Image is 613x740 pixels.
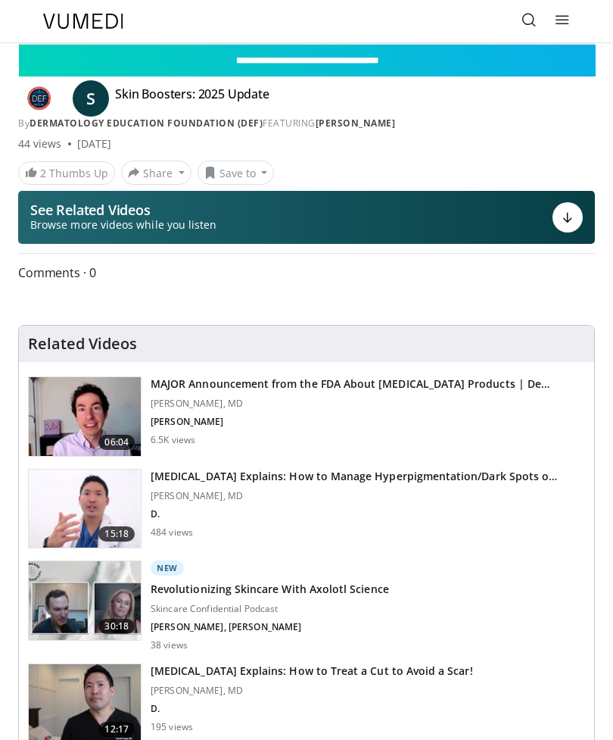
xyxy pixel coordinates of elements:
[151,621,389,633] p: [PERSON_NAME], [PERSON_NAME]
[151,685,473,697] p: [PERSON_NAME], MD
[151,721,193,733] p: 195 views
[151,469,557,484] h3: [MEDICAL_DATA] Explains: How to Manage Hyperpigmentation/Dark Spots o…
[151,582,389,597] h3: Revolutionizing Skincare With Axolotl Science
[18,191,595,244] button: See Related Videos Browse more videos while you listen
[28,469,585,549] a: 15:18 [MEDICAL_DATA] Explains: How to Manage Hyperpigmentation/Dark Spots o… [PERSON_NAME], MD D....
[151,398,549,410] p: [PERSON_NAME], MD
[151,603,389,615] p: Skincare Confidential Podcast
[151,526,193,539] p: 484 views
[29,470,141,548] img: e1503c37-a13a-4aad-9ea8-1e9b5ff728e6.150x105_q85_crop-smart_upscale.jpg
[151,664,473,679] h3: [MEDICAL_DATA] Explains: How to Treat a Cut to Avoid a Scar!
[29,377,141,456] img: b8d0b268-5ea7-42fe-a1b9-7495ab263df8.150x105_q85_crop-smart_upscale.jpg
[43,14,123,29] img: VuMedi Logo
[29,561,141,640] img: cf12e609-7d23-4524-9f23-a945e9ea013e.150x105_q85_crop-smart_upscale.jpg
[30,217,216,233] span: Browse more videos while you listen
[18,161,115,185] a: 2 Thumbs Up
[151,703,473,715] p: D.
[316,117,396,130] a: [PERSON_NAME]
[121,161,191,185] button: Share
[18,86,61,111] img: Dermatology Education Foundation (DEF)
[151,490,557,502] p: [PERSON_NAME], MD
[28,560,585,651] a: 30:18 New Revolutionizing Skincare With Axolotl Science Skincare Confidential Podcast [PERSON_NAM...
[151,639,188,651] p: 38 views
[98,435,135,450] span: 06:04
[151,416,549,428] p: [PERSON_NAME]
[18,136,62,151] span: 44 views
[115,86,269,111] h4: Skin Boosters: 2025 Update
[151,376,549,392] h3: MAJOR Announcement from the FDA About [MEDICAL_DATA] Products | De…
[18,263,595,283] span: Comments 0
[73,80,109,117] a: S
[98,526,135,542] span: 15:18
[30,117,263,130] a: Dermatology Education Foundation (DEF)
[40,166,46,180] span: 2
[198,161,275,185] button: Save to
[151,560,184,576] p: New
[28,376,585,457] a: 06:04 MAJOR Announcement from the FDA About [MEDICAL_DATA] Products | De… [PERSON_NAME], MD [PERS...
[98,619,135,634] span: 30:18
[28,335,137,353] h4: Related Videos
[18,117,595,130] div: By FEATURING
[98,722,135,737] span: 12:17
[151,508,557,520] p: D.
[151,434,195,446] p: 6.5K views
[77,136,111,151] div: [DATE]
[30,202,216,217] p: See Related Videos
